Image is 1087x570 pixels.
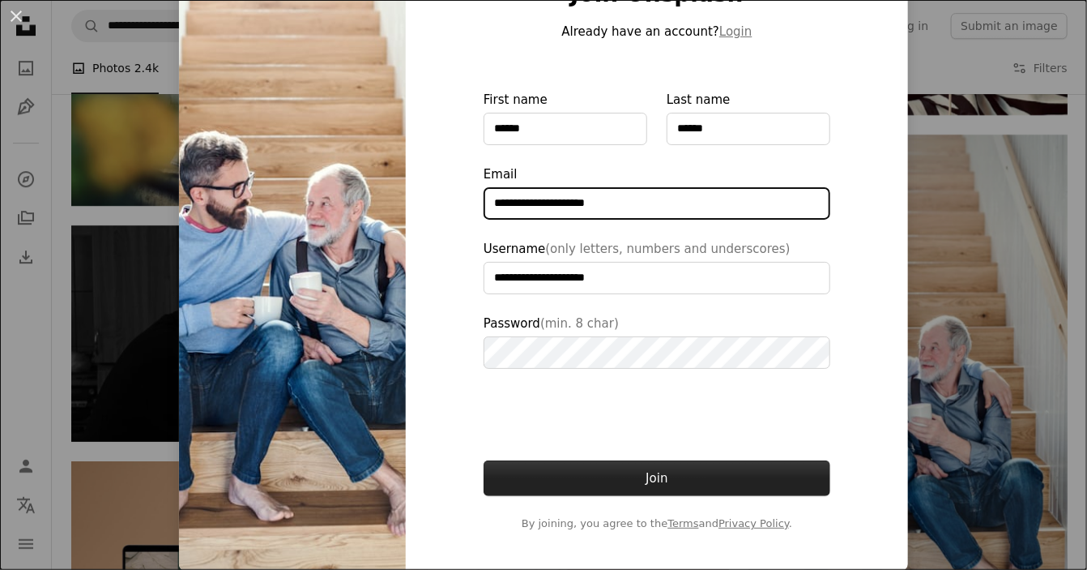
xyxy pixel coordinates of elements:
label: First name [484,90,647,145]
input: Username(only letters, numbers and underscores) [484,262,830,294]
label: Username [484,239,830,294]
button: Join [484,461,830,496]
span: (min. 8 char) [540,316,619,331]
p: Already have an account? [484,22,830,41]
a: Privacy Policy [718,517,789,529]
input: Password(min. 8 char) [484,336,830,369]
label: Last name [667,90,830,145]
button: Login [719,22,752,41]
span: By joining, you agree to the and . [484,516,830,532]
span: (only letters, numbers and underscores) [545,242,790,256]
label: Email [484,165,830,220]
input: Email [484,187,830,220]
a: Terms [667,517,698,529]
label: Password [484,314,830,369]
input: Last name [667,113,830,145]
input: First name [484,113,647,145]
